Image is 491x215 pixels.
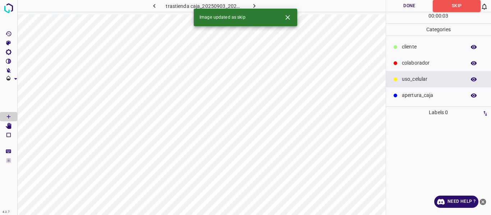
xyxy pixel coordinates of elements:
[428,12,434,20] p: 00
[199,14,245,21] span: Image updated as skip
[428,12,448,23] div: : :
[2,2,15,15] img: logo
[402,43,462,51] p: cliente
[436,12,441,20] p: 00
[442,12,448,20] p: 03
[388,107,489,118] p: Labels 0
[166,2,243,12] h6: trastienda caja_20250903_202127_683027.jpg
[434,196,478,208] a: Need Help ?
[402,75,462,83] p: uso_celular
[1,209,12,215] div: 4.3.7
[478,196,487,208] button: close-help
[402,59,462,67] p: colaborador
[402,92,462,99] p: apertura_caja
[281,11,294,24] button: Close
